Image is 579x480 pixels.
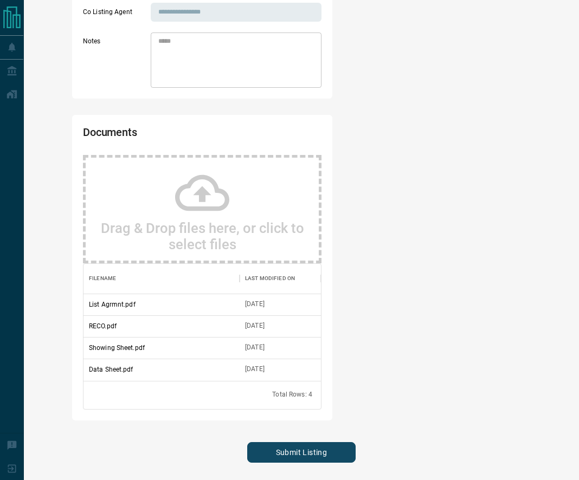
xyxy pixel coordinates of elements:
[240,263,321,294] div: Last Modified On
[247,442,356,463] button: Submit Listing
[89,321,117,331] p: RECO.pdf
[272,390,312,399] div: Total Rows: 4
[245,343,265,352] div: Aug 12, 2025
[89,300,136,309] p: List Agrmnt.pdf
[245,263,295,294] div: Last Modified On
[83,155,321,263] div: Drag & Drop files here, or click to select files
[89,343,145,353] p: Showing Sheet.pdf
[83,8,148,22] label: Co Listing Agent
[83,37,148,88] label: Notes
[245,300,265,309] div: Aug 12, 2025
[89,263,116,294] div: Filename
[89,365,133,374] p: Data Sheet.pdf
[245,365,265,374] div: Aug 12, 2025
[83,126,226,144] h2: Documents
[97,220,308,252] h2: Drag & Drop files here, or click to select files
[83,263,240,294] div: Filename
[245,321,265,330] div: Aug 12, 2025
